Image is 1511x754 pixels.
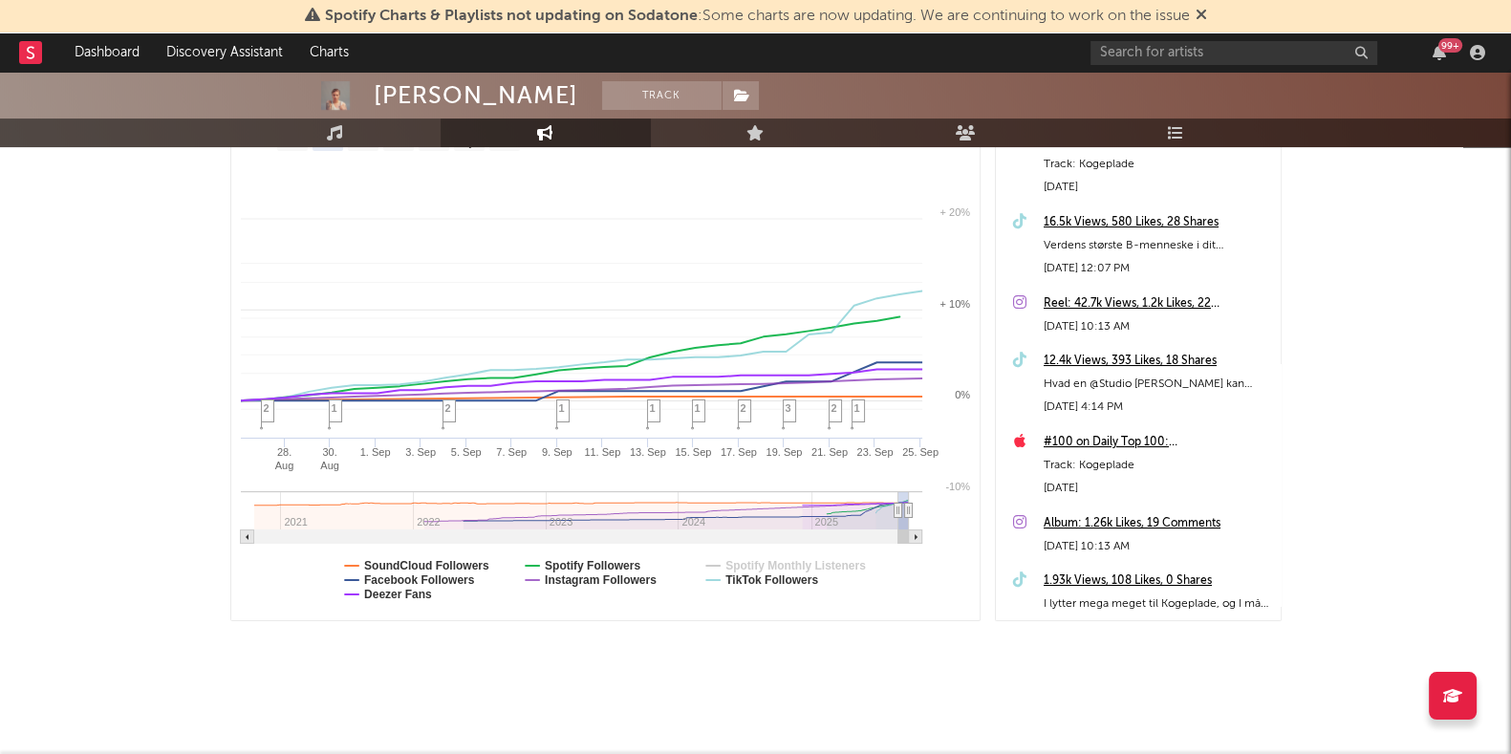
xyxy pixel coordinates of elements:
[1044,176,1271,199] div: [DATE]
[831,402,837,414] span: 2
[274,446,293,471] text: 28. Aug
[1044,535,1271,558] div: [DATE] 10:13 AM
[854,402,860,414] span: 1
[325,9,698,24] span: Spotify Charts & Playlists not updating on Sodatone
[902,446,939,458] text: 25. Sep
[629,446,665,458] text: 13. Sep
[856,446,893,458] text: 23. Sep
[1044,396,1271,419] div: [DATE] 4:14 PM
[1044,292,1271,315] a: Reel: 42.7k Views, 1.2k Likes, 22 Comments
[939,206,970,218] text: + 20%
[1433,45,1446,60] button: 99+
[1044,615,1271,638] div: [DATE] 2:08 PM
[405,446,436,458] text: 3. Sep
[810,446,847,458] text: 21. Sep
[545,559,640,572] text: Spotify Followers
[741,402,746,414] span: 2
[766,446,802,458] text: 19. Sep
[675,446,711,458] text: 15. Sep
[1196,9,1207,24] span: Dismiss
[325,9,1190,24] span: : Some charts are now updating. We are continuing to work on the issue
[364,559,489,572] text: SoundCloud Followers
[1044,315,1271,338] div: [DATE] 10:13 AM
[264,402,270,414] span: 2
[153,33,296,72] a: Discovery Assistant
[450,446,481,458] text: 5. Sep
[720,446,756,458] text: 17. Sep
[1044,431,1271,454] a: #100 on Daily Top 100: [GEOGRAPHIC_DATA]
[61,33,153,72] a: Dashboard
[955,389,970,400] text: 0%
[545,573,657,587] text: Instagram Followers
[786,402,791,414] span: 3
[445,402,451,414] span: 2
[1044,592,1271,615] div: I lytter mega meget til Kogeplade, og I må så hjertens gerne lytte lidt til og meget mere.. Tydel...
[320,446,339,471] text: 30. Aug
[364,588,432,601] text: Deezer Fans
[1044,211,1271,234] a: 16.5k Views, 580 Likes, 28 Shares
[1044,477,1271,500] div: [DATE]
[1044,454,1271,477] div: Track: Kogeplade
[725,573,818,587] text: TikTok Followers
[1044,512,1271,535] a: Album: 1.26k Likes, 19 Comments
[725,559,866,572] text: Spotify Monthly Listeners
[602,81,722,110] button: Track
[650,402,656,414] span: 1
[695,402,701,414] span: 1
[939,298,970,310] text: + 10%
[374,81,578,110] div: [PERSON_NAME]
[541,446,572,458] text: 9. Sep
[1044,257,1271,280] div: [DATE] 12:07 PM
[1044,350,1271,373] a: 12.4k Views, 393 Likes, 18 Shares
[584,446,620,458] text: 11. Sep
[1090,41,1377,65] input: Search for artists
[945,481,970,492] text: -10%
[1044,373,1271,396] div: Hvad en @Studio [PERSON_NAME] kan holde til…
[496,446,527,458] text: 7. Sep
[1044,153,1271,176] div: Track: Kogeplade
[1044,234,1271,257] div: Verdens største B-menneske i dit morgenfjernesyn. Tak til det 11 mands store sminkehold, der på m...
[332,402,337,414] span: 1
[296,33,362,72] a: Charts
[559,402,565,414] span: 1
[364,573,475,587] text: Facebook Followers
[1438,38,1462,53] div: 99 +
[359,446,390,458] text: 1. Sep
[1044,570,1271,592] a: 1.93k Views, 108 Likes, 0 Shares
